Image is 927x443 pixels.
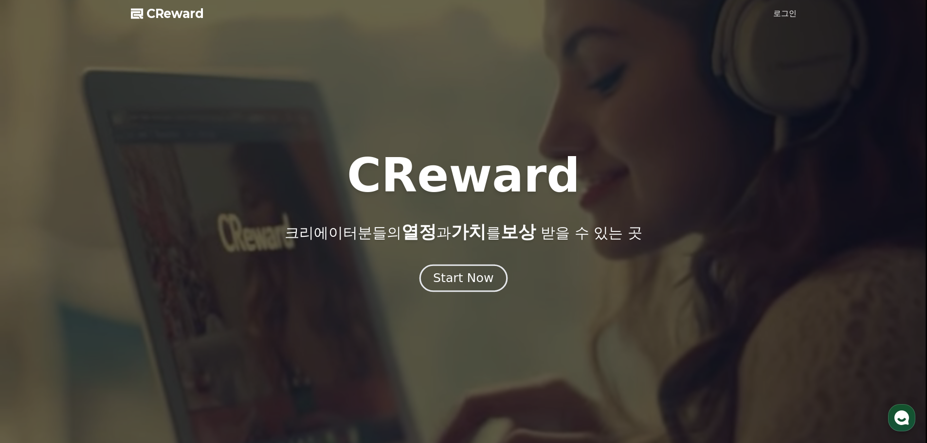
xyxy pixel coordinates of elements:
span: 대화 [89,323,101,331]
span: 열정 [401,222,436,242]
span: 홈 [31,323,36,331]
p: 크리에이터분들의 과 를 받을 수 있는 곳 [285,222,642,242]
span: 가치 [451,222,486,242]
a: Start Now [421,275,506,284]
div: Start Now [433,270,493,286]
a: 홈 [3,308,64,333]
span: 보상 [501,222,536,242]
a: 로그인 [773,8,797,19]
span: 설정 [150,323,162,331]
button: Start Now [419,264,508,292]
span: CReward [146,6,204,21]
a: CReward [131,6,204,21]
h1: CReward [347,152,580,199]
a: 대화 [64,308,126,333]
a: 설정 [126,308,187,333]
